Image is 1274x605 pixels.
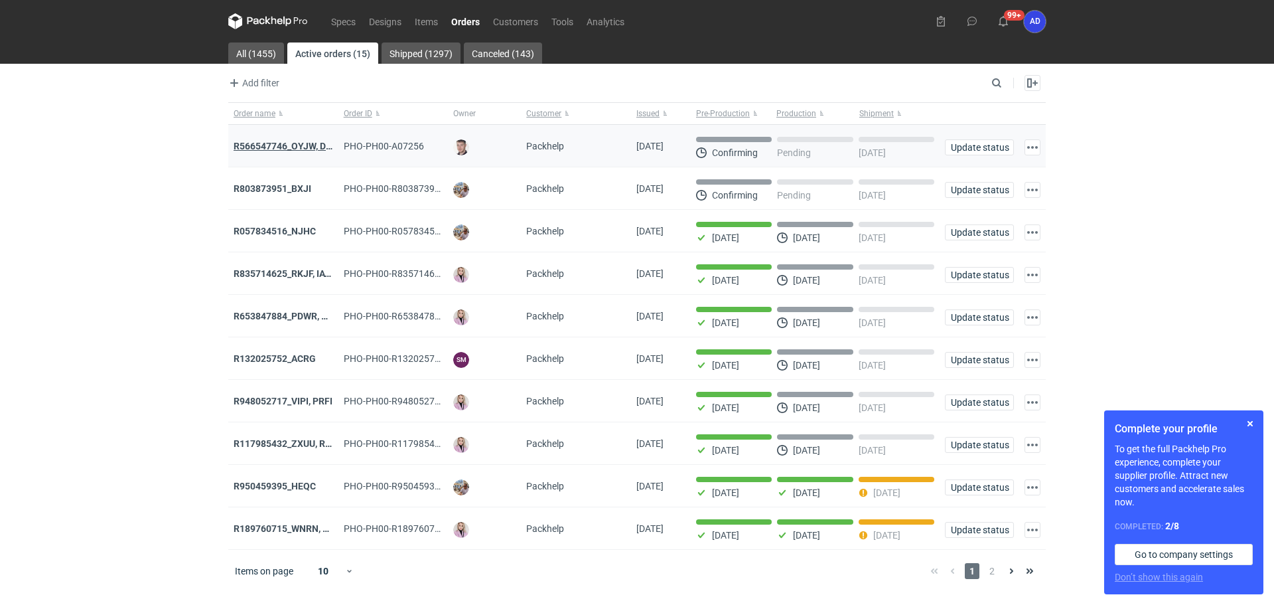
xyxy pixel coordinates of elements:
[859,108,894,119] span: Shipment
[445,13,486,29] a: Orders
[453,479,469,495] img: Michał Palasek
[234,141,549,151] strong: R566547746_OYJW, DJBN, GRPP, KNRI, OYBW, UUIL
[1025,437,1040,453] button: Actions
[712,487,739,498] p: [DATE]
[234,226,316,236] a: R057834516_NJHC
[234,353,316,364] a: R132025752_ACRG
[453,352,469,368] figcaption: SM
[526,268,564,279] span: Packhelp
[580,13,631,29] a: Analytics
[712,190,758,201] p: Confirming
[951,398,1008,407] span: Update status
[777,190,811,201] p: Pending
[945,309,1014,325] button: Update status
[636,183,664,194] span: 18/09/2025
[1025,182,1040,198] button: Actions
[344,108,372,119] span: Order ID
[453,522,469,538] img: Klaudia Wiśniewska
[859,402,886,413] p: [DATE]
[793,402,820,413] p: [DATE]
[228,13,308,29] svg: Packhelp Pro
[945,522,1014,538] button: Update status
[234,396,332,406] a: R948052717_VIPI, PRFI
[636,311,664,321] span: 11/09/2025
[951,228,1008,237] span: Update status
[228,103,338,124] button: Order name
[234,141,549,151] a: R566547746_OYJW, DJBN, [PERSON_NAME], [PERSON_NAME], OYBW, UUIL
[226,75,279,91] span: Add filter
[945,182,1014,198] button: Update status
[636,396,664,406] span: 10/09/2025
[945,479,1014,495] button: Update status
[344,523,507,534] span: PHO-PH00-R189760715_WNRN,-CWNS
[857,103,940,124] button: Shipment
[712,445,739,456] p: [DATE]
[873,487,900,498] p: [DATE]
[1115,544,1253,565] a: Go to company settings
[1025,224,1040,240] button: Actions
[793,317,820,328] p: [DATE]
[1024,11,1046,33] button: AD
[859,445,886,456] p: [DATE]
[526,311,564,321] span: Packhelp
[521,103,631,124] button: Customer
[344,438,531,449] span: PHO-PH00-R117985432_ZXUU,-RNMV,-VLQR
[993,11,1014,32] button: 99+
[712,275,739,286] p: [DATE]
[793,232,820,243] p: [DATE]
[859,232,886,243] p: [DATE]
[1025,394,1040,410] button: Actions
[945,139,1014,155] button: Update status
[408,13,445,29] a: Items
[965,563,979,579] span: 1
[228,43,284,64] a: All (1455)
[1024,11,1046,33] div: Anita Dolczewska
[712,317,739,328] p: [DATE]
[1115,519,1253,533] div: Completed:
[526,141,564,151] span: Packhelp
[793,445,820,456] p: [DATE]
[636,141,664,151] span: 19/09/2025
[859,275,886,286] p: [DATE]
[873,530,900,541] p: [DATE]
[234,268,389,279] a: R835714625_RKJF, IAVU, SFPF, TXLA
[338,103,449,124] button: Order ID
[985,563,999,579] span: 2
[859,190,886,201] p: [DATE]
[712,232,739,243] p: [DATE]
[951,483,1008,492] span: Update status
[453,182,469,198] img: Michał Palasek
[636,481,664,491] span: 04/09/2025
[526,438,564,449] span: Packhelp
[1242,416,1258,432] button: Skip for now
[945,352,1014,368] button: Update status
[859,147,886,158] p: [DATE]
[453,139,469,155] img: Maciej Sikora
[793,360,820,371] p: [DATE]
[1115,570,1203,584] button: Don’t show this again
[1025,479,1040,495] button: Actions
[344,268,547,279] span: PHO-PH00-R835714625_RKJF,-IAVU,-SFPF,-TXLA
[1025,352,1040,368] button: Actions
[344,396,491,406] span: PHO-PH00-R948052717_VIPI,-PRFI
[691,103,774,124] button: Pre-Production
[859,360,886,371] p: [DATE]
[234,438,373,449] a: R117985432_ZXUU, RNMV, VLQR
[774,103,857,124] button: Production
[989,75,1031,91] input: Search
[1115,421,1253,437] h1: Complete your profile
[636,523,664,534] span: 03/09/2025
[793,275,820,286] p: [DATE]
[234,183,311,194] strong: R803873951_BXJI
[526,353,564,364] span: Packhelp
[945,267,1014,283] button: Update status
[234,481,316,491] a: R950459395_HEQC
[712,530,739,541] p: [DATE]
[951,355,1008,365] span: Update status
[287,43,378,64] a: Active orders (15)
